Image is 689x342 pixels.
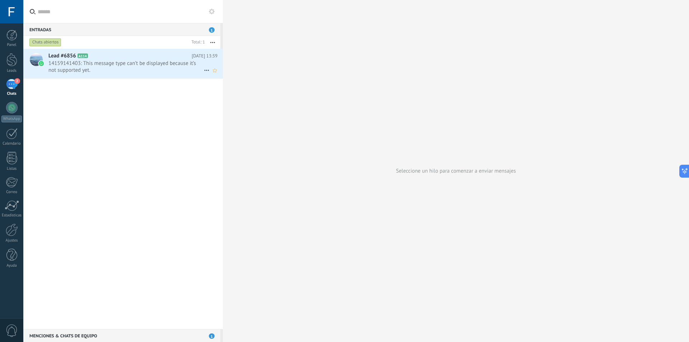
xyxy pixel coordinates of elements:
[23,329,220,342] div: Menciones & Chats de equipo
[23,49,223,78] a: Lead #6856 A114 [DATE] 13:39 14159141403: This message type can’t be displayed because it’s not s...
[78,53,88,58] span: A114
[1,167,22,171] div: Listas
[48,52,76,60] span: Lead #6856
[39,61,44,66] img: waba.svg
[1,190,22,195] div: Correo
[192,52,217,60] span: [DATE] 13:39
[23,23,220,36] div: Entradas
[48,60,204,74] span: 14159141403: This message type can’t be displayed because it’s not supported yet.
[209,27,215,33] span: 1
[1,69,22,73] div: Leads
[14,78,20,84] span: 2
[1,141,22,146] div: Calendario
[209,333,215,339] span: 1
[1,238,22,243] div: Ajustes
[1,43,22,47] div: Panel
[1,116,22,122] div: WhatsApp
[1,263,22,268] div: Ayuda
[29,38,61,47] div: Chats abiertos
[1,213,22,218] div: Estadísticas
[1,92,22,96] div: Chats
[189,39,205,46] div: Total: 1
